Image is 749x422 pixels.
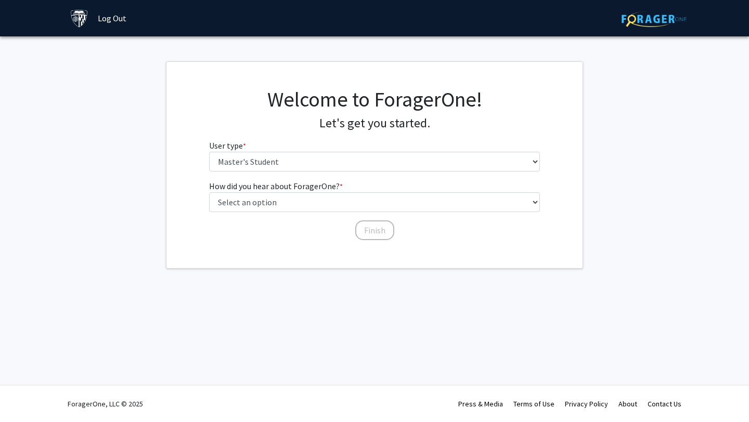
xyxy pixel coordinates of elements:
button: Finish [355,220,394,240]
h4: Let's get you started. [209,116,540,131]
h1: Welcome to ForagerOne! [209,87,540,112]
iframe: Chat [8,375,44,414]
a: Contact Us [648,399,681,408]
a: Privacy Policy [565,399,608,408]
a: Press & Media [458,399,503,408]
label: User type [209,139,246,152]
img: Johns Hopkins University Logo [70,9,88,28]
div: ForagerOne, LLC © 2025 [68,386,143,422]
a: About [618,399,637,408]
img: ForagerOne Logo [622,11,687,27]
label: How did you hear about ForagerOne? [209,180,343,192]
a: Terms of Use [513,399,554,408]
